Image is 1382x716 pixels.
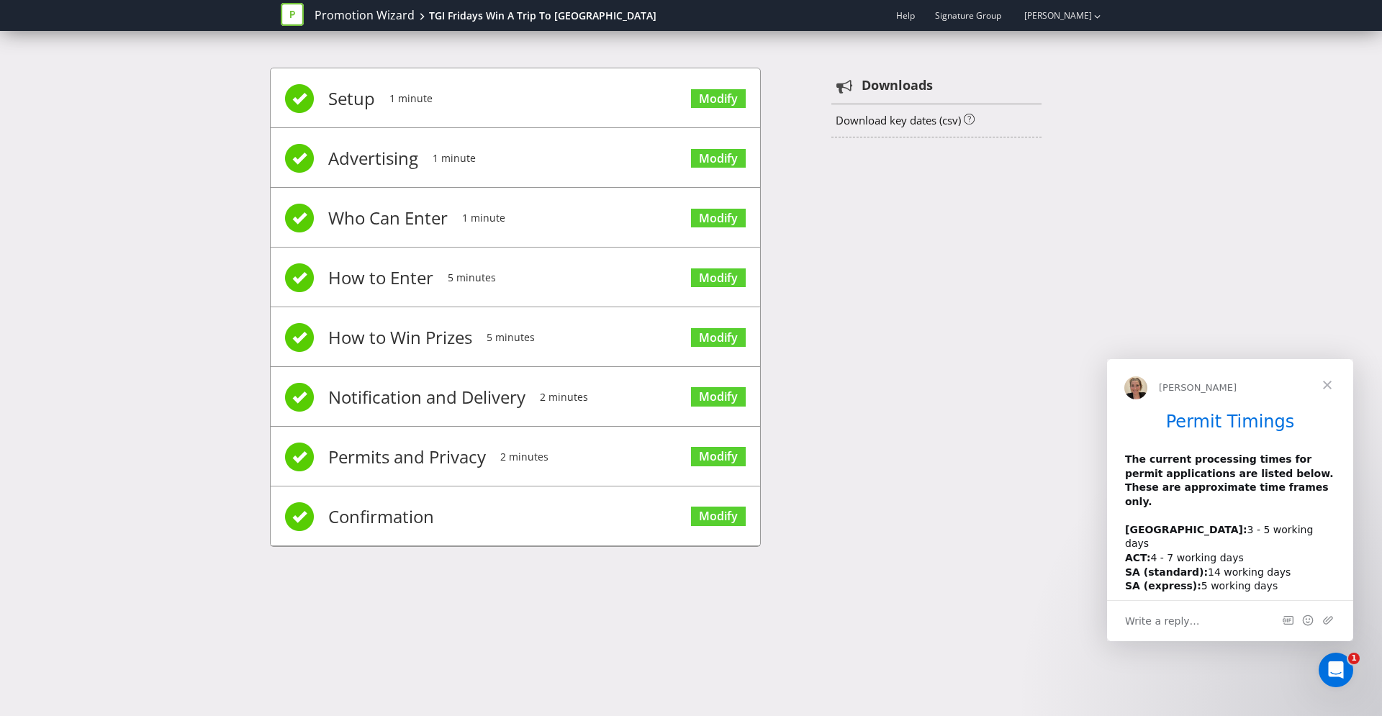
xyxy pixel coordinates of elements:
a: Modify [691,447,746,466]
a: Modify [691,149,746,168]
a: Modify [691,387,746,407]
span: Who Can Enter [328,189,448,247]
iframe: Intercom live chat message [1107,359,1353,641]
iframe: Intercom live chat [1319,653,1353,687]
span: How to Enter [328,249,433,307]
span: Confirmation [328,488,434,545]
span: How to Win Prizes [328,309,472,366]
a: Modify [691,268,746,288]
a: Help [896,9,915,22]
span: 2 minutes [500,428,548,486]
a: [PERSON_NAME] [1010,9,1092,22]
a: Modify [691,89,746,109]
span: Signature Group [935,9,1001,22]
tspan:  [836,78,853,94]
span: Advertising [328,130,418,187]
a: Download key dates (csv) [836,113,961,127]
span: Permits and Privacy [328,428,486,486]
span: Setup [328,70,375,127]
div: TGI Fridays Win A Trip To [GEOGRAPHIC_DATA] [429,9,656,23]
span: 1 minute [389,70,433,127]
span: 2 minutes [540,368,588,426]
span: 1 [1348,653,1360,664]
span: 5 minutes [448,249,496,307]
span: Notification and Delivery [328,368,525,426]
a: Modify [691,507,746,526]
span: 1 minute [433,130,476,187]
strong: Downloads [862,76,933,95]
span: 1 minute [462,189,505,247]
span: 5 minutes [487,309,535,366]
a: Modify [691,328,746,348]
a: Promotion Wizard [315,7,415,24]
a: Modify [691,209,746,228]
